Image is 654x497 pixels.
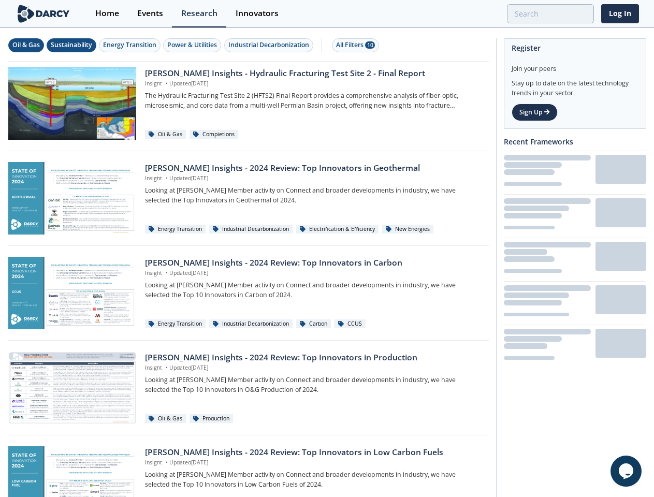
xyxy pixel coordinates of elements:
[167,40,217,50] div: Power & Utilities
[51,40,92,50] div: Sustainability
[236,9,279,18] div: Innovators
[145,446,481,459] div: [PERSON_NAME] Insights - 2024 Review: Top Innovators in Low Carbon Fuels
[8,67,489,140] a: Darcy Insights - Hydraulic Fracturing Test Site 2 - Final Report preview [PERSON_NAME] Insights -...
[504,133,646,151] div: Recent Frameworks
[145,414,186,423] div: Oil & Gas
[512,57,638,74] div: Join your peers
[145,375,481,394] p: Looking at [PERSON_NAME] Member activity on Connect and broader developments in industry, we have...
[365,41,375,49] span: 10
[611,456,644,487] iframe: chat widget
[8,162,489,235] a: Darcy Insights - 2024 Review: Top Innovators in Geothermal preview [PERSON_NAME] Insights - 2024 ...
[145,67,481,80] div: [PERSON_NAME] Insights - Hydraulic Fracturing Test Site 2 - Final Report
[336,40,375,50] div: All Filters
[145,162,481,174] div: [PERSON_NAME] Insights - 2024 Review: Top Innovators in Geothermal
[8,38,44,52] button: Oil & Gas
[145,130,186,139] div: Oil & Gas
[512,104,558,121] a: Sign Up
[164,269,169,276] span: •
[145,459,481,467] p: Insight Updated [DATE]
[145,281,481,300] p: Looking at [PERSON_NAME] Member activity on Connect and broader developments in industry, we have...
[145,225,206,234] div: Energy Transition
[164,174,169,182] span: •
[163,38,221,52] button: Power & Utilities
[103,40,156,50] div: Energy Transition
[145,186,481,205] p: Looking at [PERSON_NAME] Member activity on Connect and broader developments in industry, we have...
[209,319,293,329] div: Industrial Decarbonization
[332,38,379,52] button: All Filters 10
[164,364,169,371] span: •
[335,319,366,329] div: CCUS
[12,40,40,50] div: Oil & Gas
[190,130,238,139] div: Completions
[296,319,331,329] div: Carbon
[47,38,96,52] button: Sustainability
[512,39,638,57] div: Register
[145,91,481,110] p: The Hydraulic Fracturing Test Site 2 (HFTS2) Final Report provides a comprehensive analysis of fi...
[190,414,233,423] div: Production
[145,470,481,489] p: Looking at [PERSON_NAME] Member activity on Connect and broader developments in industry, we have...
[164,80,169,87] span: •
[99,38,161,52] button: Energy Transition
[507,4,594,23] input: Advanced Search
[145,352,481,364] div: [PERSON_NAME] Insights - 2024 Review: Top Innovators in Production
[601,4,639,23] a: Log In
[145,257,481,269] div: [PERSON_NAME] Insights - 2024 Review: Top Innovators in Carbon
[164,459,169,466] span: •
[224,38,313,52] button: Industrial Decarbonization
[145,319,206,329] div: Energy Transition
[382,225,433,234] div: New Energies
[137,9,163,18] div: Events
[296,225,379,234] div: Electrification & Efficiency
[145,174,481,183] p: Insight Updated [DATE]
[181,9,217,18] div: Research
[145,364,481,372] p: Insight Updated [DATE]
[145,80,481,88] p: Insight Updated [DATE]
[145,269,481,277] p: Insight Updated [DATE]
[209,225,293,234] div: Industrial Decarbonization
[95,9,119,18] div: Home
[8,352,489,424] a: Darcy Insights - 2024 Review: Top Innovators in Production preview [PERSON_NAME] Insights - 2024 ...
[228,40,309,50] div: Industrial Decarbonization
[8,257,489,329] a: Darcy Insights - 2024 Review: Top Innovators in Carbon preview [PERSON_NAME] Insights - 2024 Revi...
[512,74,638,98] div: Stay up to date on the latest technology trends in your sector.
[16,5,72,23] img: logo-wide.svg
